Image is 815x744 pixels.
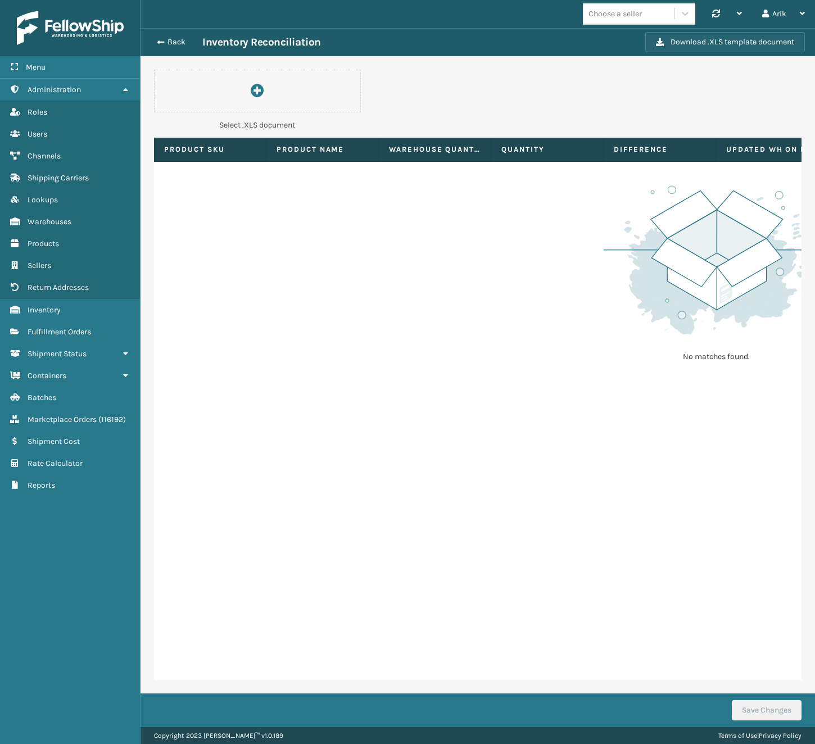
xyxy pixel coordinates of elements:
[588,8,642,20] div: Choose a seller
[154,727,283,744] p: Copyright 2023 [PERSON_NAME]™ v 1.0.189
[759,732,802,740] a: Privacy Policy
[28,261,51,270] span: Sellers
[28,415,97,424] span: Marketplace Orders
[718,732,757,740] a: Terms of Use
[28,217,71,226] span: Warehouses
[732,700,802,720] button: Save Changes
[718,727,802,744] div: |
[277,144,368,155] label: Product name
[28,239,59,248] span: Products
[164,144,256,155] label: Product SKU
[28,305,61,315] span: Inventory
[28,327,91,337] span: Fulfillment Orders
[645,32,805,52] button: Download .XLS template document
[501,144,593,155] label: Quantity
[98,415,126,424] span: ( 116192 )
[28,459,83,468] span: Rate Calculator
[28,195,58,205] span: Lookups
[614,144,705,155] label: Difference
[28,349,87,359] span: Shipment Status
[28,283,89,292] span: Return Addresses
[389,144,481,155] label: Warehouse quantity
[28,107,47,117] span: Roles
[28,173,89,183] span: Shipping Carriers
[28,393,56,402] span: Batches
[28,437,80,446] span: Shipment Cost
[154,119,361,131] p: Select .XLS document
[28,371,66,380] span: Containers
[151,37,202,47] button: Back
[26,62,46,72] span: Menu
[28,480,55,490] span: Reports
[28,151,61,161] span: Channels
[646,351,786,362] p: No matches found.
[202,35,321,49] h3: Inventory Reconciliation
[17,11,124,45] img: logo
[28,85,81,94] span: Administration
[28,129,47,139] span: Users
